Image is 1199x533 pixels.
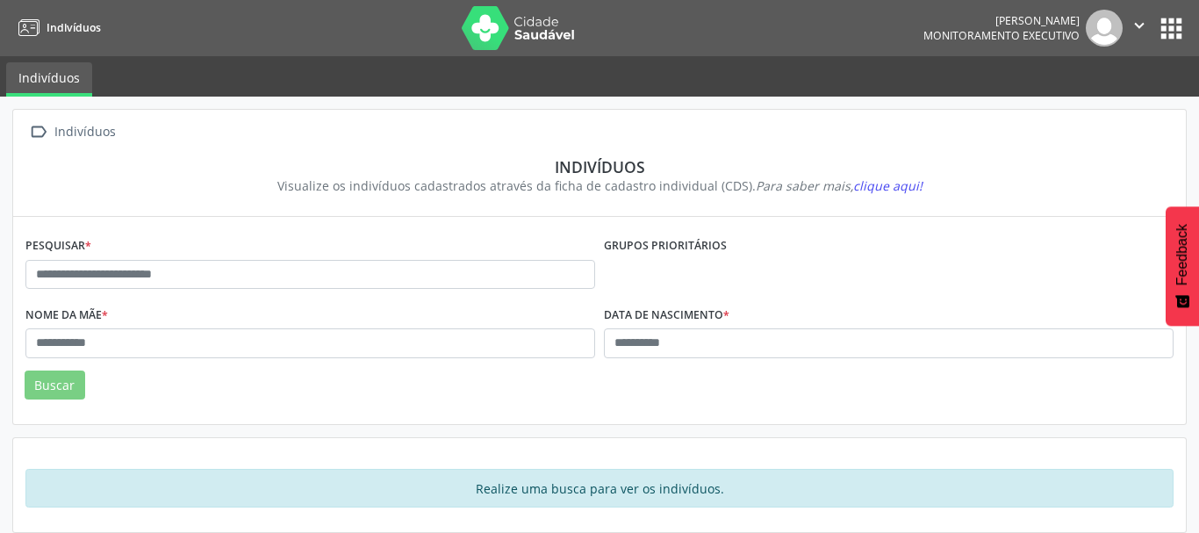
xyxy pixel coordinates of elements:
label: Pesquisar [25,233,91,260]
span: Feedback [1174,224,1190,285]
button: Feedback - Mostrar pesquisa [1166,206,1199,326]
div: Visualize os indivíduos cadastrados através da ficha de cadastro individual (CDS). [38,176,1161,195]
button:  [1123,10,1156,47]
div: Indivíduos [38,157,1161,176]
a: Indivíduos [12,13,101,42]
button: apps [1156,13,1187,44]
a:  Indivíduos [25,119,118,145]
label: Nome da mãe [25,301,108,328]
img: img [1086,10,1123,47]
span: Indivíduos [47,20,101,35]
button: Buscar [25,371,85,400]
div: [PERSON_NAME] [923,13,1080,28]
label: Data de nascimento [604,301,729,328]
span: clique aqui! [853,177,923,194]
i: Para saber mais, [756,177,923,194]
i:  [25,119,51,145]
i:  [1130,16,1149,35]
label: Grupos prioritários [604,233,727,260]
div: Indivíduos [51,119,118,145]
span: Monitoramento Executivo [923,28,1080,43]
a: Indivíduos [6,62,92,97]
div: Realize uma busca para ver os indivíduos. [25,469,1174,508]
